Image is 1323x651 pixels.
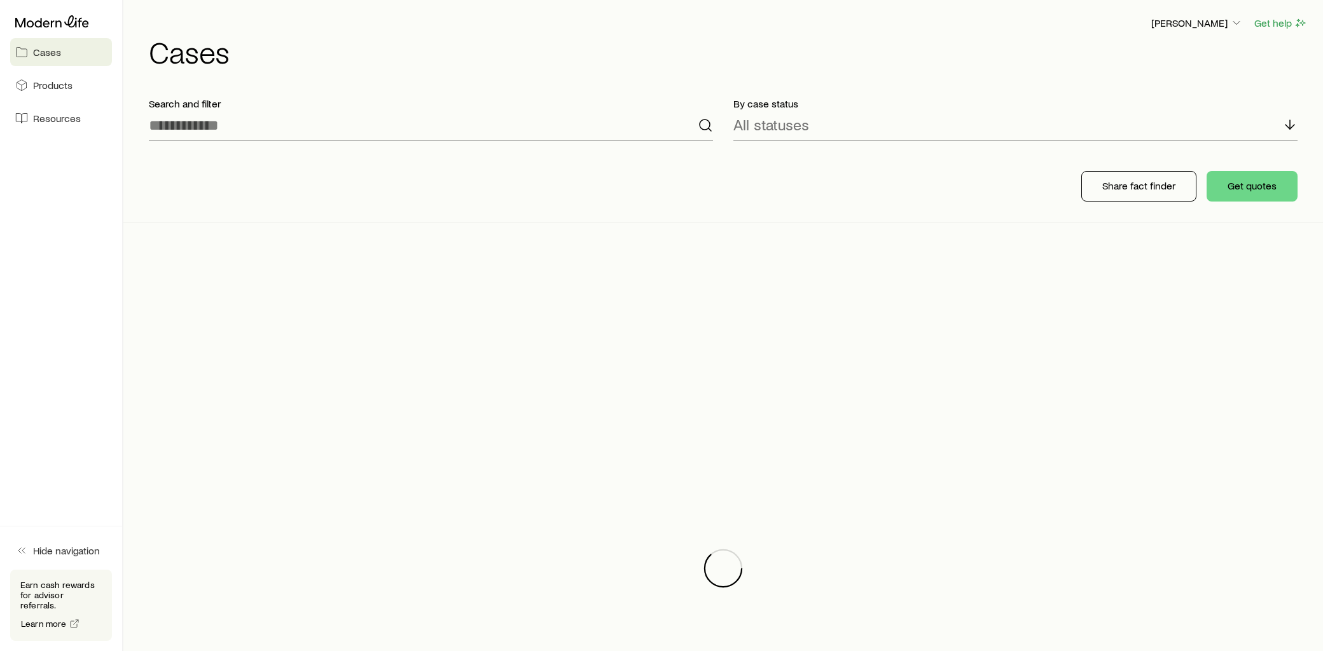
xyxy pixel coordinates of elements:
[21,619,67,628] span: Learn more
[10,71,112,99] a: Products
[733,116,809,134] p: All statuses
[10,537,112,565] button: Hide navigation
[1254,16,1308,31] button: Get help
[10,570,112,641] div: Earn cash rewards for advisor referrals.Learn more
[33,112,81,125] span: Resources
[733,97,1298,110] p: By case status
[1151,16,1243,31] button: [PERSON_NAME]
[33,544,100,557] span: Hide navigation
[1151,17,1243,29] p: [PERSON_NAME]
[33,79,73,92] span: Products
[10,38,112,66] a: Cases
[1081,171,1196,202] button: Share fact finder
[33,46,61,58] span: Cases
[149,97,713,110] p: Search and filter
[1102,179,1175,192] p: Share fact finder
[10,104,112,132] a: Resources
[20,580,102,610] p: Earn cash rewards for advisor referrals.
[149,36,1308,67] h1: Cases
[1207,171,1298,202] button: Get quotes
